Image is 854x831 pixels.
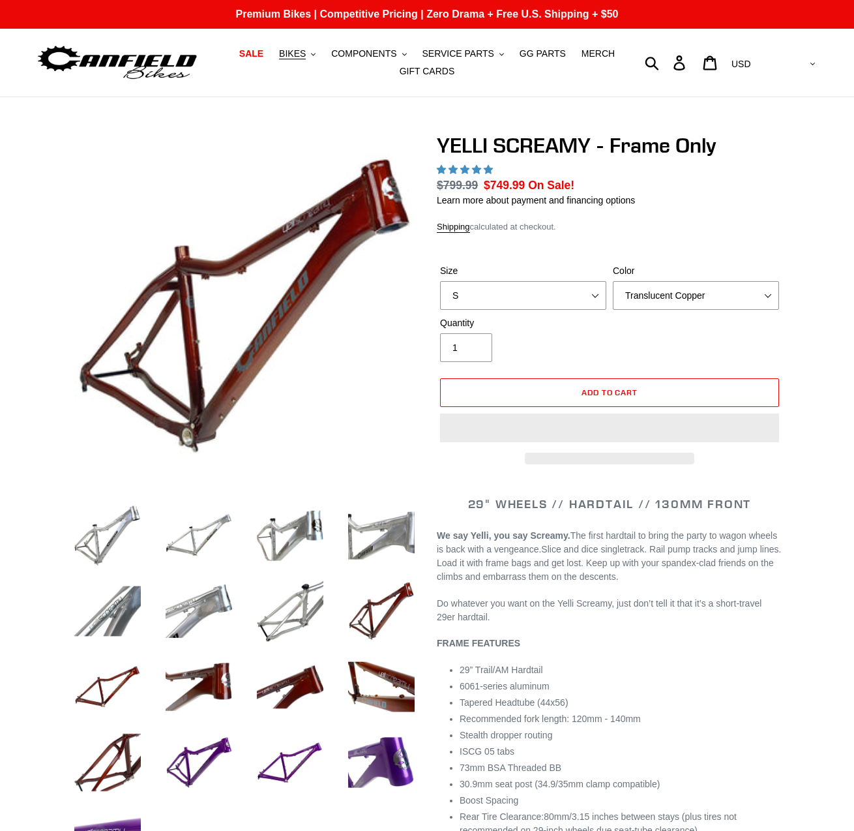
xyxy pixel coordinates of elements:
h1: YELLI SCREAMY - Frame Only [437,133,782,158]
img: Load image into Gallery viewer, YELLI SCREAMY - Frame Only [346,500,417,571]
span: 5.00 stars [437,164,495,175]
span: 6061-series aluminum [460,681,550,691]
span: Do whatever you want on the Yelli Screamy, just don’t tell it that it’s a short-travel 29er hardt... [437,598,761,622]
span: GG PARTS [520,48,566,59]
img: Load image into Gallery viewer, YELLI SCREAMY - Frame Only [163,651,235,723]
span: 30.9mm seat post (34.9/35mm clamp compatible) [460,779,660,789]
img: Load image into Gallery viewer, YELLI SCREAMY - Frame Only [254,651,326,723]
img: YELLI SCREAMY - Frame Only [74,136,415,476]
img: Load image into Gallery viewer, YELLI SCREAMY - Frame Only [72,500,143,571]
img: Load image into Gallery viewer, YELLI SCREAMY - Frame Only [346,651,417,723]
span: BIKES [279,48,306,59]
img: Load image into Gallery viewer, YELLI SCREAMY - Frame Only [163,575,235,647]
span: COMPONENTS [331,48,396,59]
img: Load image into Gallery viewer, YELLI SCREAMY - Frame Only [254,575,326,647]
span: SERVICE PARTS [422,48,493,59]
img: Load image into Gallery viewer, YELLI SCREAMY - Frame Only [254,500,326,571]
span: GIFT CARDS [400,66,455,77]
a: SALE [233,45,270,63]
span: Recommended fork length: 120mm - 140mm [460,714,641,724]
span: 73mm BSA Threaded BB [460,763,561,773]
span: 29” Trail/AM Hardtail [460,665,543,675]
a: Learn more about payment and financing options [437,195,635,205]
label: Quantity [440,316,606,330]
span: 29" WHEELS // HARDTAIL // 130MM FRONT [468,496,752,511]
img: Load image into Gallery viewer, YELLI SCREAMY - Frame Only [346,727,417,798]
button: Add to cart [440,378,779,407]
b: We say Yelli, you say Screamy. [437,530,570,541]
span: Add to cart [582,387,638,397]
b: FRAME FEATURES [437,638,520,648]
span: MERCH [582,48,615,59]
button: SERVICE PARTS [415,45,510,63]
a: GG PARTS [513,45,572,63]
span: Boost Spacing [460,795,518,806]
span: The first hardtail to bring the party to wagon wheels is back with a vengeance. [437,530,777,554]
label: Color [613,264,779,278]
p: Slice and dice singletrack. Rail pump tracks and jump lines. Load it with frame bags and get lost... [437,529,782,584]
img: Load image into Gallery viewer, YELLI SCREAMY - Frame Only [72,651,143,723]
a: MERCH [575,45,621,63]
span: Tapered Headtube (44x56) [460,697,568,708]
a: Shipping [437,222,470,233]
img: Canfield Bikes [36,42,199,83]
span: ISCG 05 tabs [460,746,514,757]
span: Stealth dropper routing [460,730,552,740]
img: Load image into Gallery viewer, YELLI SCREAMY - Frame Only [72,575,143,647]
label: Size [440,264,606,278]
img: Load image into Gallery viewer, YELLI SCREAMY - Frame Only [254,727,326,798]
button: BIKES [272,45,322,63]
a: GIFT CARDS [393,63,462,80]
span: SALE [239,48,263,59]
img: Load image into Gallery viewer, YELLI SCREAMY - Frame Only [346,575,417,647]
span: On Sale! [528,177,574,194]
button: COMPONENTS [325,45,413,63]
s: $799.99 [437,179,478,192]
div: calculated at checkout. [437,220,782,234]
img: Load image into Gallery viewer, YELLI SCREAMY - Frame Only [163,727,235,798]
img: Load image into Gallery viewer, YELLI SCREAMY - Frame Only [163,500,235,571]
span: $749.99 [484,179,525,192]
img: Load image into Gallery viewer, YELLI SCREAMY - Frame Only [72,727,143,798]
